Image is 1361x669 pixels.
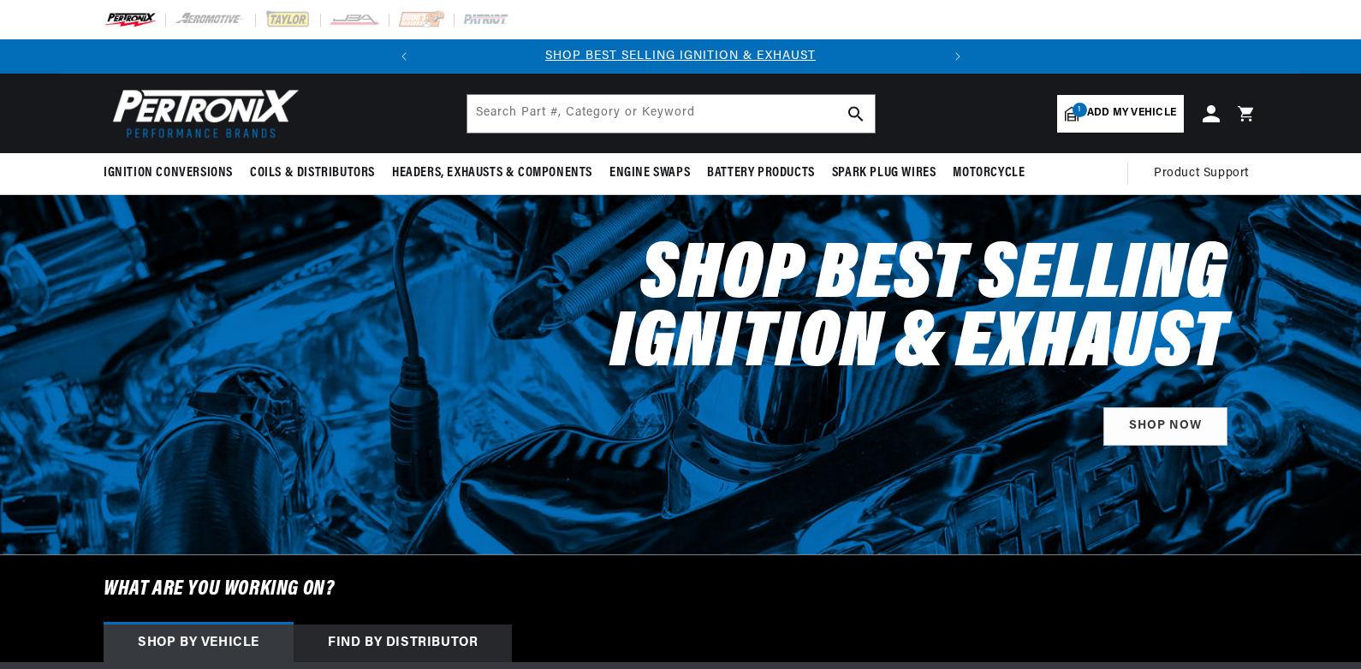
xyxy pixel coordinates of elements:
[1154,153,1257,194] summary: Product Support
[1103,407,1227,446] a: SHOP NOW
[104,164,233,182] span: Ignition Conversions
[1087,105,1176,121] span: Add my vehicle
[294,625,512,662] div: Find by Distributor
[421,47,941,66] div: Announcement
[104,625,294,662] div: Shop by vehicle
[104,84,300,143] img: Pertronix
[944,153,1033,193] summary: Motorcycle
[1154,164,1249,183] span: Product Support
[250,164,375,182] span: Coils & Distributors
[104,153,241,193] summary: Ignition Conversions
[823,153,945,193] summary: Spark Plug Wires
[707,164,815,182] span: Battery Products
[941,39,975,74] button: Translation missing: en.sections.announcements.next_announcement
[832,164,936,182] span: Spark Plug Wires
[496,243,1227,380] h2: Shop Best Selling Ignition & Exhaust
[953,164,1025,182] span: Motorcycle
[837,95,875,133] button: search button
[698,153,823,193] summary: Battery Products
[1057,95,1184,133] a: 1Add my vehicle
[1073,103,1087,117] span: 1
[387,39,421,74] button: Translation missing: en.sections.announcements.previous_announcement
[241,153,383,193] summary: Coils & Distributors
[601,153,698,193] summary: Engine Swaps
[392,164,592,182] span: Headers, Exhausts & Components
[61,555,1300,624] h6: What are you working on?
[383,153,601,193] summary: Headers, Exhausts & Components
[61,39,1300,74] slideshow-component: Translation missing: en.sections.announcements.announcement_bar
[421,47,941,66] div: 1 of 2
[609,164,690,182] span: Engine Swaps
[545,50,816,62] a: SHOP BEST SELLING IGNITION & EXHAUST
[467,95,875,133] input: Search Part #, Category or Keyword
